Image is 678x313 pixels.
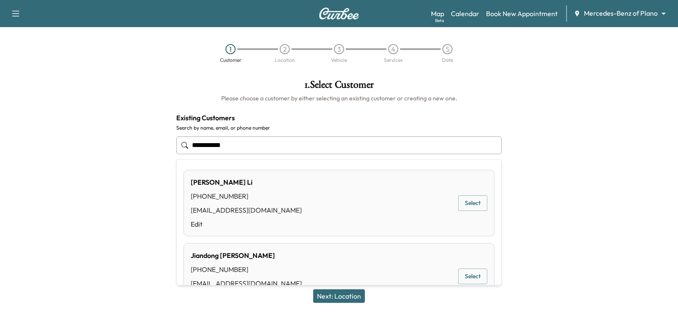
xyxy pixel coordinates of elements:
button: Select [458,269,487,284]
div: 2 [280,44,290,54]
img: Curbee Logo [319,8,359,19]
button: Select [458,195,487,211]
a: Book New Appointment [486,8,558,19]
div: 1 [225,44,236,54]
div: [PERSON_NAME] Li [191,177,302,187]
div: 5 [442,44,453,54]
div: Beta [435,17,444,24]
div: Customer [220,58,242,63]
label: Search by name, email, or phone number [176,125,502,131]
div: 3 [334,44,344,54]
div: Jiandong [PERSON_NAME] [191,250,302,260]
div: Location [275,58,295,63]
div: [EMAIL_ADDRESS][DOMAIN_NAME] [191,278,302,288]
span: Mercedes-Benz of Plano [584,8,658,18]
div: [PHONE_NUMBER] [191,264,302,274]
a: Calendar [451,8,479,19]
a: MapBeta [431,8,444,19]
h1: 1 . Select Customer [176,80,502,94]
h6: Please choose a customer by either selecting an existing customer or creating a new one. [176,94,502,102]
div: Services [384,58,403,63]
button: Next: Location [313,289,365,303]
div: [EMAIL_ADDRESS][DOMAIN_NAME] [191,205,302,215]
div: Date [442,58,453,63]
div: 4 [388,44,398,54]
div: Vehicle [331,58,347,63]
h4: Existing Customers [176,113,502,123]
div: [PHONE_NUMBER] [191,191,302,201]
a: Edit [191,219,302,229]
